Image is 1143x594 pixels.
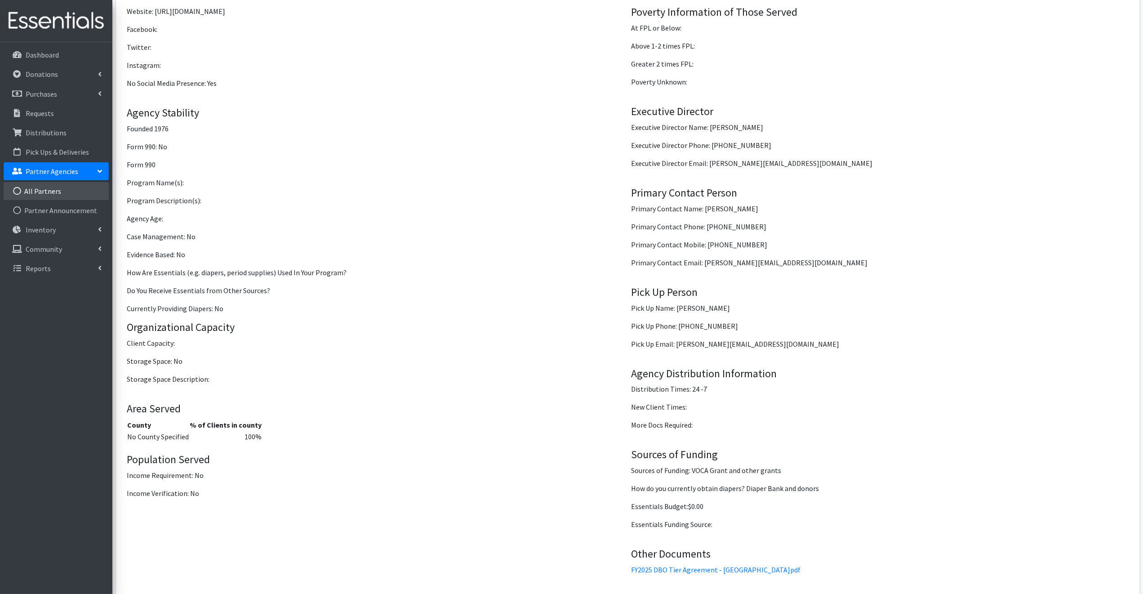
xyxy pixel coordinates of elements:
[127,213,624,224] p: Agency Age:
[4,240,109,258] a: Community
[127,431,189,442] td: No County Specified
[127,488,624,499] p: Income Verification: No
[127,285,624,296] p: Do You Receive Essentials from Other Sources?
[4,46,109,64] a: Dashboard
[26,128,67,137] p: Distributions
[4,85,109,103] a: Purchases
[127,141,624,152] p: Form 990: No
[26,89,57,98] p: Purchases
[4,124,109,142] a: Distributions
[127,42,624,53] p: Twitter:
[631,203,1129,214] p: Primary Contact Name: [PERSON_NAME]
[631,483,1129,494] p: How do you currently obtain diapers? Diaper Bank and donors
[631,303,1129,313] p: Pick Up Name: [PERSON_NAME]
[4,143,109,161] a: Pick Ups & Deliveries
[631,420,1129,430] p: More Docs Required:
[26,225,56,234] p: Inventory
[631,448,1129,461] h4: Sources of Funding
[26,245,62,254] p: Community
[631,22,1129,33] p: At FPL or Below:
[4,221,109,239] a: Inventory
[26,264,51,273] p: Reports
[631,187,1129,200] h4: Primary Contact Person
[4,182,109,200] a: All Partners
[127,338,624,348] p: Client Capacity:
[127,107,624,120] h4: Agency Stability
[127,321,624,334] h4: Organizational Capacity
[127,177,624,188] p: Program Name(s):
[127,195,624,206] p: Program Description(s):
[127,78,624,89] p: No Social Media Presence: Yes
[127,402,624,415] h4: Area Served
[26,50,59,59] p: Dashboard
[4,6,109,36] img: HumanEssentials
[4,162,109,180] a: Partner Agencies
[631,501,1129,512] p: Essentials Budget:$0.00
[631,465,1129,476] p: Sources of Funding: VOCA Grant and other grants
[631,40,1129,51] p: Above 1-2 times FPL:
[631,6,1129,19] h4: Poverty Information of Those Served
[127,303,624,314] p: Currently Providing Diapers: No
[26,70,58,79] p: Donations
[631,321,1129,331] p: Pick Up Phone: [PHONE_NUMBER]
[127,231,624,242] p: Case Management: No
[4,259,109,277] a: Reports
[631,286,1129,299] h4: Pick Up Person
[127,453,624,466] h4: Population Served
[127,356,624,366] p: Storage Space: No
[127,249,624,260] p: Evidence Based: No
[127,374,624,384] p: Storage Space Description:
[189,419,262,431] th: % of Clients in county
[631,158,1129,169] p: Executive Director Email: [PERSON_NAME][EMAIL_ADDRESS][DOMAIN_NAME]
[631,140,1129,151] p: Executive Director Phone: [PHONE_NUMBER]
[26,147,89,156] p: Pick Ups & Deliveries
[127,24,624,35] p: Facebook:
[26,109,54,118] p: Requests
[631,105,1129,118] h4: Executive Director
[127,123,624,134] p: Founded 1976
[127,470,624,481] p: Income Requirement: No
[631,257,1129,268] p: Primary Contact Email: [PERSON_NAME][EMAIL_ADDRESS][DOMAIN_NAME]
[631,221,1129,232] p: Primary Contact Phone: [PHONE_NUMBER]
[127,419,189,431] th: County
[631,339,1129,349] p: Pick Up Email: [PERSON_NAME][EMAIL_ADDRESS][DOMAIN_NAME]
[631,239,1129,250] p: Primary Contact Mobile: [PHONE_NUMBER]
[127,6,624,17] p: Website: [URL][DOMAIN_NAME]
[631,565,801,574] a: FY2025 DBO Tier Agreement - [GEOGRAPHIC_DATA]pdf
[631,384,1129,394] p: Distribution Times: 24 -7
[4,201,109,219] a: Partner Announcement
[631,519,1129,530] p: Essentials Funding Source:
[631,402,1129,412] p: New Client Times:
[631,122,1129,133] p: Executive Director Name: [PERSON_NAME]
[4,104,109,122] a: Requests
[127,60,624,71] p: Instagram:
[631,76,1129,87] p: Poverty Unknown:
[4,65,109,83] a: Donations
[189,431,262,442] td: 100%
[631,548,1129,561] h4: Other Documents
[631,58,1129,69] p: Greater 2 times FPL:
[127,267,624,278] p: How Are Essentials (e.g. diapers, period supplies) Used In Your Program?
[631,367,1129,380] h4: Agency Distribution Information
[127,159,624,170] p: Form 990
[26,167,78,176] p: Partner Agencies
